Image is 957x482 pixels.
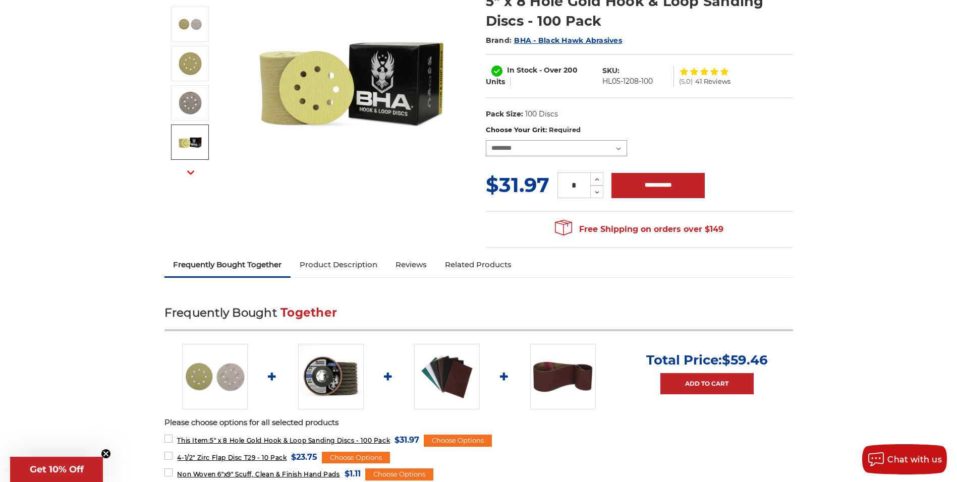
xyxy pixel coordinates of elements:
button: Chat with us [862,444,947,474]
div: Choose Options [322,452,390,464]
img: 5 inch hook & loop disc 8 VAC Hole [178,51,203,76]
strong: This Item: [177,437,210,444]
div: Choose Options [365,468,433,480]
img: 5 inch 8 hole gold velcro disc stack [182,344,248,409]
span: Frequently Bought [164,306,277,320]
a: Add to Cart [660,373,754,394]
label: Choose Your Grit: [486,125,793,135]
img: 5 inch 8 hole gold velcro disc stack [178,12,203,37]
span: 4-1/2" Zirc Flap Disc T29 - 10 Pack [177,454,287,461]
dd: HL05-1208-100 [602,76,653,87]
small: Required [549,126,581,134]
span: (5.0) [679,78,693,85]
img: 5 in x 8 hole gold hook and loop sanding disc pack [178,130,203,155]
button: Close teaser [101,449,111,459]
a: BHA - Black Hawk Abrasives [514,36,622,45]
span: - Over [539,66,561,75]
span: $31.97 [486,172,549,197]
div: Choose Options [424,435,492,447]
p: Please choose options for all selected products [164,417,793,429]
span: $23.75 [291,450,317,464]
span: Brand: [486,36,512,45]
span: Chat with us [887,455,942,464]
a: Product Description [291,254,386,276]
span: 200 [564,66,578,75]
a: Frequently Bought Together [164,254,291,276]
span: Get 10% Off [30,464,84,475]
dd: 100 Discs [525,109,558,119]
img: velcro backed 8 hole sanding disc [178,90,203,115]
span: $1.11 [345,467,361,480]
span: 41 Reviews [695,78,730,85]
span: Together [280,306,337,320]
a: Related Products [436,254,521,276]
span: Free Shipping on orders over $149 [555,219,723,239]
span: $31.97 [395,433,419,447]
span: 5" x 8 Hole Gold Hook & Loop Sanding Discs - 100 Pack [177,437,390,444]
div: Get 10% OffClose teaser [10,457,103,482]
p: Total Price: [646,352,768,368]
dt: Pack Size: [486,109,523,119]
span: $59.46 [722,352,768,368]
span: Non Woven 6"x9" Scuff, Clean & Finish Hand Pads [177,470,340,478]
dt: SKU: [602,66,620,76]
span: In Stock [507,66,537,75]
button: Next [179,162,203,184]
a: Reviews [386,254,436,276]
span: Units [486,77,505,86]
